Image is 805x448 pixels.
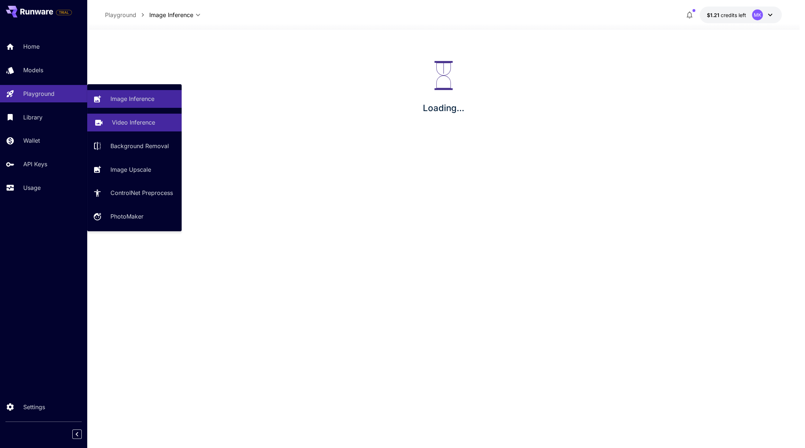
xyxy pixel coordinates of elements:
[112,118,155,127] p: Video Inference
[105,11,149,19] nav: breadcrumb
[110,142,169,150] p: Background Removal
[110,188,173,197] p: ControlNet Preprocess
[110,212,143,221] p: PhotoMaker
[423,102,464,115] p: Loading...
[87,184,182,202] a: ControlNet Preprocess
[23,113,43,122] p: Library
[149,11,193,19] span: Image Inference
[87,208,182,225] a: PhotoMaker
[56,10,72,15] span: TRIAL
[23,403,45,411] p: Settings
[752,9,763,20] div: MK
[72,429,82,439] button: Collapse sidebar
[110,165,151,174] p: Image Upscale
[56,8,72,17] span: Add your payment card to enable full platform functionality.
[105,11,136,19] p: Playground
[23,136,40,145] p: Wallet
[23,42,40,51] p: Home
[707,12,721,18] span: $1.21
[707,11,746,19] div: $1.2096
[23,183,41,192] p: Usage
[87,137,182,155] a: Background Removal
[110,94,154,103] p: Image Inference
[87,114,182,131] a: Video Inference
[700,7,782,23] button: $1.2096
[721,12,746,18] span: credits left
[23,160,47,168] p: API Keys
[87,160,182,178] a: Image Upscale
[23,66,43,74] p: Models
[23,89,54,98] p: Playground
[78,428,87,441] div: Collapse sidebar
[87,90,182,108] a: Image Inference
